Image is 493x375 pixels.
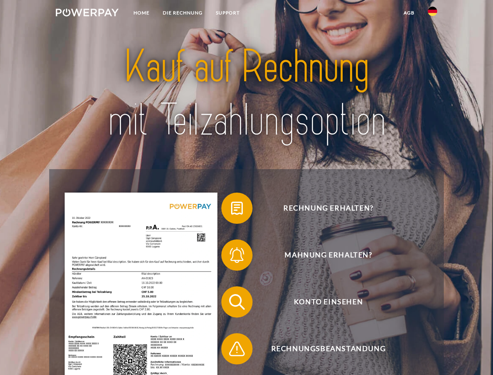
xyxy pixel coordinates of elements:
button: Rechnungsbeanstandung [221,333,424,364]
span: Mahnung erhalten? [233,239,424,271]
a: DIE RECHNUNG [156,6,209,20]
button: Konto einsehen [221,286,424,318]
a: Home [127,6,156,20]
a: SUPPORT [209,6,246,20]
a: agb [397,6,421,20]
span: Rechnungsbeanstandung [233,333,424,364]
img: qb_warning.svg [227,339,247,359]
button: Rechnung erhalten? [221,193,424,224]
img: logo-powerpay-white.svg [56,9,119,16]
button: Mahnung erhalten? [221,239,424,271]
img: qb_search.svg [227,292,247,312]
img: de [428,7,437,16]
img: title-powerpay_de.svg [75,37,418,150]
img: qb_bill.svg [227,198,247,218]
span: Konto einsehen [233,286,424,318]
span: Rechnung erhalten? [233,193,424,224]
img: qb_bell.svg [227,245,247,265]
